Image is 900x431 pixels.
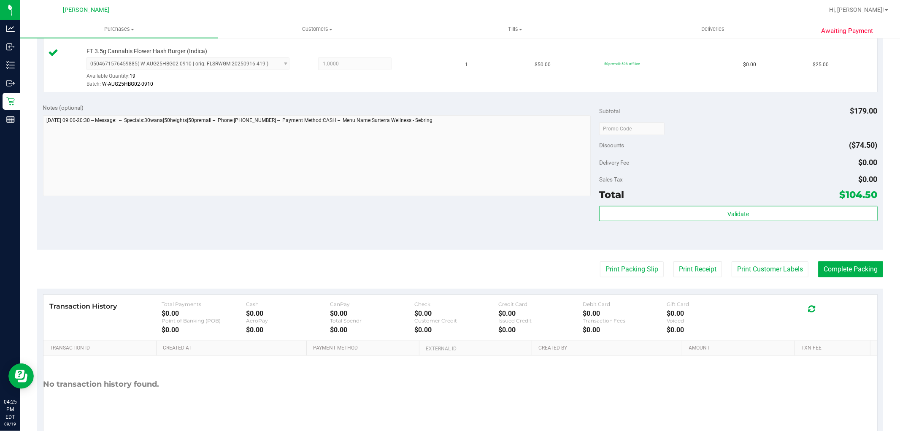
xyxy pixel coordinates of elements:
span: Sales Tax [599,176,623,183]
span: $25.00 [813,61,829,69]
div: Transaction Fees [583,317,667,324]
button: Complete Packing [818,261,883,277]
div: Gift Card [667,301,751,307]
span: Purchases [20,25,218,33]
div: Total Payments [162,301,246,307]
div: $0.00 [583,309,667,317]
div: $0.00 [330,309,414,317]
div: Credit Card [498,301,582,307]
div: $0.00 [246,326,330,334]
button: Print Customer Labels [732,261,808,277]
span: $50.00 [535,61,551,69]
span: Batch: [86,81,101,87]
a: Purchases [20,20,218,38]
div: CanPay [330,301,414,307]
div: No transaction history found. [43,356,159,413]
inline-svg: Inbound [6,43,15,51]
span: Hi, [PERSON_NAME]! [829,6,884,13]
div: Issued Credit [498,317,582,324]
p: 09/19 [4,421,16,427]
span: Notes (optional) [43,104,84,111]
inline-svg: Inventory [6,61,15,69]
a: Transaction ID [50,345,153,352]
span: FT 3.5g Cannabis Flower Hash Burger (Indica) [86,47,207,55]
span: $104.50 [840,189,878,201]
inline-svg: Outbound [6,79,15,87]
span: $0.00 [859,175,878,184]
span: Discounts [599,138,624,153]
div: $0.00 [498,309,582,317]
inline-svg: Analytics [6,24,15,33]
a: Txn Fee [802,345,867,352]
span: Validate [727,211,749,217]
span: Total [599,189,624,201]
span: Customers [219,25,416,33]
th: External ID [419,341,532,356]
div: Debit Card [583,301,667,307]
div: $0.00 [330,326,414,334]
span: Tills [416,25,614,33]
div: $0.00 [583,326,667,334]
input: Promo Code [599,122,665,135]
inline-svg: Retail [6,97,15,106]
p: 04:25 PM EDT [4,398,16,421]
div: Cash [246,301,330,307]
div: Point of Banking (POB) [162,317,246,324]
span: $0.00 [859,158,878,167]
a: Amount [689,345,792,352]
div: $0.00 [498,326,582,334]
div: Customer Credit [414,317,498,324]
span: [PERSON_NAME] [63,6,109,14]
button: Print Receipt [673,261,722,277]
div: $0.00 [414,326,498,334]
a: Deliveries [614,20,812,38]
span: Subtotal [599,108,620,114]
span: Awaiting Payment [821,26,873,36]
inline-svg: Reports [6,115,15,124]
div: AeroPay [246,317,330,324]
a: Payment Method [313,345,416,352]
button: Validate [599,206,877,221]
span: Deliveries [690,25,736,33]
div: Voided [667,317,751,324]
span: 50premall: 50% off line [604,62,640,66]
div: $0.00 [414,309,498,317]
span: $0.00 [743,61,756,69]
div: Check [414,301,498,307]
button: Print Packing Slip [600,261,664,277]
a: Customers [218,20,416,38]
div: $0.00 [162,309,246,317]
span: W-AUG25HBG02-0910 [102,81,153,87]
iframe: Resource center [8,363,34,389]
span: $179.00 [850,106,878,115]
div: $0.00 [667,309,751,317]
span: Delivery Fee [599,159,629,166]
span: 19 [130,73,135,79]
div: $0.00 [246,309,330,317]
a: Created By [538,345,679,352]
span: ($74.50) [849,141,878,149]
div: Available Quantity: [86,70,300,87]
div: $0.00 [667,326,751,334]
div: $0.00 [162,326,246,334]
a: Tills [416,20,614,38]
div: Total Spendr [330,317,414,324]
a: Created At [163,345,303,352]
